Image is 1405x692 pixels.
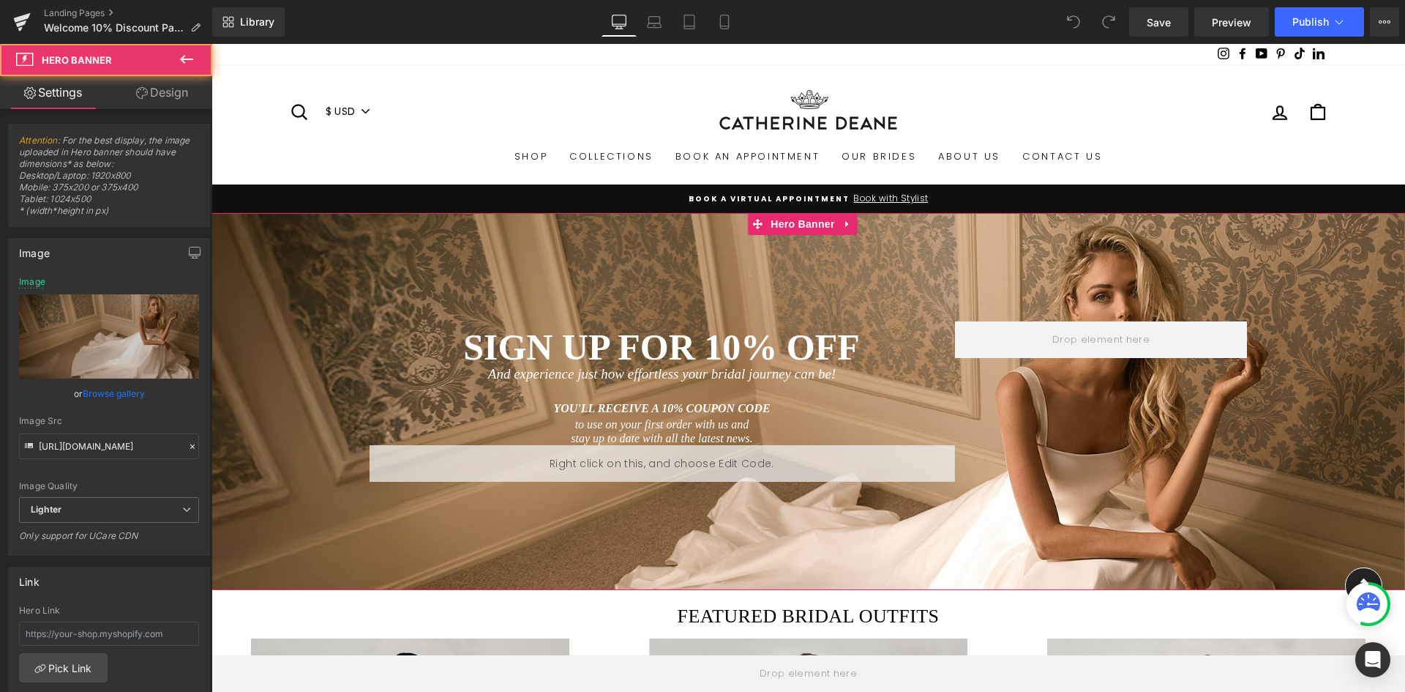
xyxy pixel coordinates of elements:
[466,562,728,583] span: Featured bridal outfits
[627,169,646,191] a: Expand / Collapse
[453,100,619,126] a: Book An Appointment
[1292,16,1329,28] span: Publish
[19,530,199,551] div: Only support for UCare CDN
[1275,7,1364,37] button: Publish
[1194,7,1269,37] a: Preview
[1059,7,1088,37] button: Undo
[19,386,199,401] div: or
[347,100,453,126] a: Collections
[83,381,145,406] a: Browse gallery
[19,606,199,616] div: Hero Link
[19,135,199,226] span: : For the best display, the image uploaded in Hero banner should have dimensions* as below: Deskt...
[19,481,199,491] div: Image Quality
[19,239,50,259] div: Image
[19,277,45,287] div: Image
[359,388,541,401] i: stay up to date with all the latest news.
[555,169,626,191] span: Hero Banner
[78,100,1117,126] ul: Primary
[44,22,184,34] span: Welcome 10% Discount Page
[498,43,696,92] img: Catherine Deane US
[19,568,40,588] div: Link
[707,7,742,37] a: Mobile
[109,76,215,109] a: Design
[1212,15,1251,30] span: Preview
[212,7,285,37] a: New Library
[1370,7,1399,37] button: More
[1355,642,1390,677] div: Open Intercom Messenger
[477,149,639,160] span: Book a Virtual Appointment
[42,54,112,66] span: Hero Banner
[19,653,108,682] a: Pick Link
[638,149,716,160] span: Book with Stylist
[602,7,637,37] a: Desktop
[252,283,648,324] span: SIGN UP FOR 10% OFF
[716,100,800,126] a: About Us
[1094,7,1123,37] button: Redo
[81,148,1113,162] a: Book a Virtual AppointmentBook with Stylist
[1147,15,1171,30] span: Save
[637,7,672,37] a: Laptop
[619,100,716,126] a: Our Brides
[19,135,58,146] a: Attention
[44,7,212,19] a: Landing Pages
[292,100,347,126] a: Shop
[19,434,199,459] input: Link
[277,322,624,338] i: And experience just how effortless your bridal journey can be!
[672,7,707,37] a: Tablet
[342,358,558,371] i: YOU'LL RECEIVE A 10% COUPON CODE
[800,100,902,126] a: Contact Us
[240,15,274,29] span: Library
[19,416,199,426] div: Image Src
[364,374,538,387] i: to use on your first order with us and
[31,504,61,515] b: Lighter
[19,622,199,646] input: https://your-shop.myshopify.com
